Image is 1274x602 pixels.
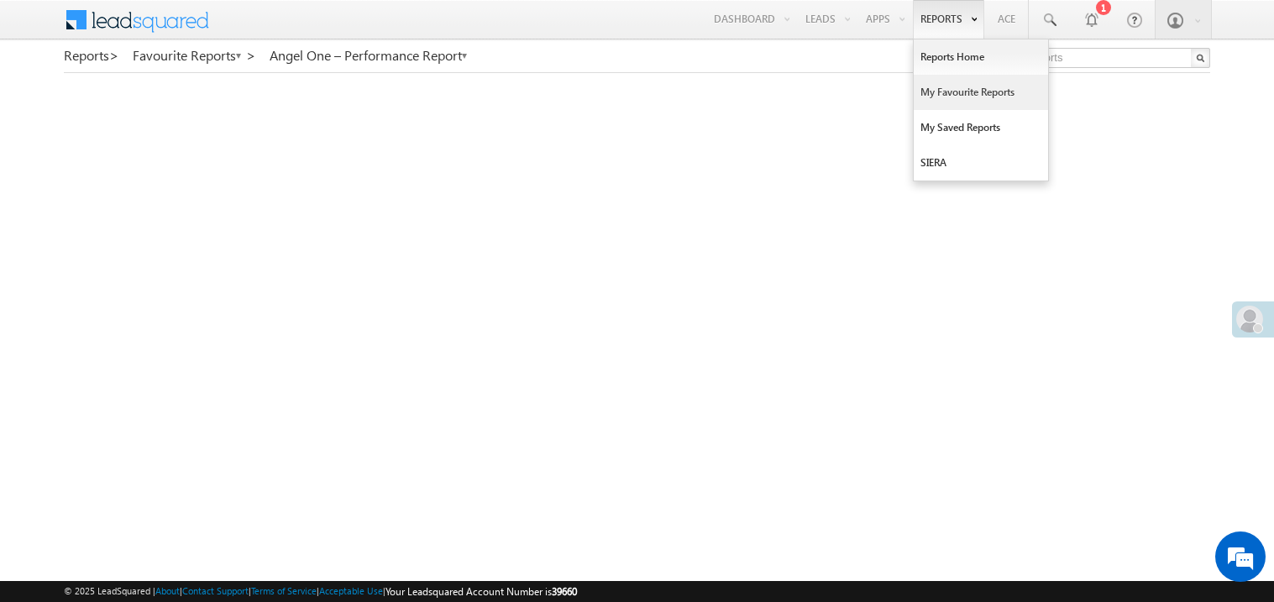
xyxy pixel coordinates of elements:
textarea: Type your message and click 'Submit' [22,155,307,458]
em: Submit [246,472,305,495]
img: d_60004797649_company_0_60004797649 [29,88,71,110]
input: Search Reports [983,48,1210,68]
span: Your Leadsquared Account Number is [385,585,577,598]
a: About [155,585,180,596]
div: Leave a message [87,88,282,110]
a: Reports> [64,48,119,63]
a: Favourite Reports > [133,48,256,63]
a: SIERA [914,145,1048,181]
span: © 2025 LeadSquared | | | | | [64,584,577,599]
a: Reports Home [914,39,1048,75]
a: Angel One – Performance Report [270,48,469,63]
a: Acceptable Use [319,585,383,596]
span: > [246,45,256,65]
span: 39660 [552,585,577,598]
div: Minimize live chat window [275,8,316,49]
a: Contact Support [182,585,249,596]
a: Terms of Service [251,585,317,596]
a: My Favourite Reports [914,75,1048,110]
span: > [109,45,119,65]
a: My Saved Reports [914,110,1048,145]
